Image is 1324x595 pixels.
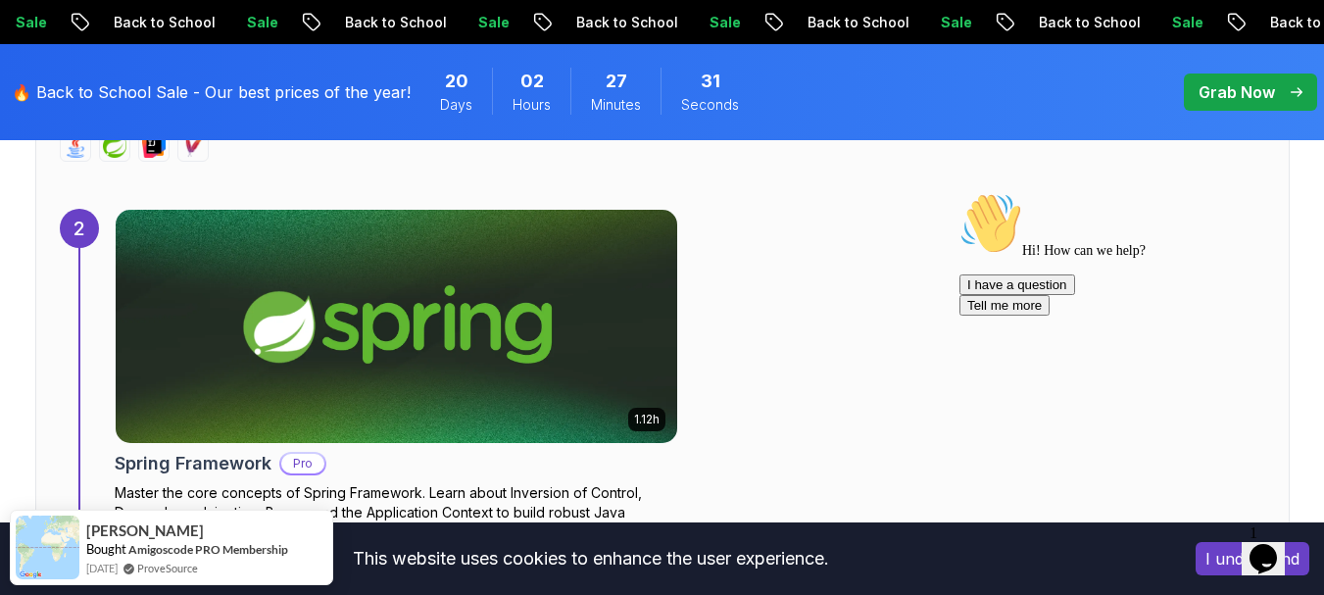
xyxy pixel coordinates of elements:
a: Amigoscode PRO Membership [128,542,288,557]
p: Back to School [1023,13,1156,32]
iframe: chat widget [1242,517,1304,575]
p: Back to School [329,13,463,32]
span: [PERSON_NAME] [86,522,204,539]
div: This website uses cookies to enhance the user experience. [15,537,1166,580]
img: Spring Framework card [101,204,691,449]
span: 27 Minutes [606,68,627,95]
span: Seconds [681,95,739,115]
span: Days [440,95,472,115]
img: java logo [64,134,87,158]
a: ProveSource [137,560,198,576]
p: Sale [463,13,525,32]
span: Hours [513,95,551,115]
p: Sale [694,13,757,32]
iframe: chat widget [952,184,1304,507]
img: provesource social proof notification image [16,516,79,579]
span: Minutes [591,95,641,115]
a: Spring Framework card1.12hSpring FrameworkProMaster the core concepts of Spring Framework. Learn ... [115,209,678,542]
span: 31 Seconds [701,68,720,95]
div: 2 [60,209,99,248]
span: Hi! How can we help? [8,59,194,74]
img: :wave: [8,8,71,71]
button: Accept cookies [1196,542,1309,575]
p: Grab Now [1199,80,1275,104]
div: 👋Hi! How can we help?I have a questionTell me more [8,8,361,131]
span: 2 Hours [520,68,544,95]
span: Bought [86,541,126,557]
h2: Spring Framework [115,450,271,477]
p: Sale [925,13,988,32]
img: intellij logo [142,134,166,158]
p: 1.12h [634,412,660,427]
p: Master the core concepts of Spring Framework. Learn about Inversion of Control, Dependency Inject... [115,483,678,542]
button: I have a question [8,90,123,111]
p: Back to School [792,13,925,32]
img: maven logo [181,134,205,158]
button: Tell me more [8,111,98,131]
p: Pro [281,454,324,473]
span: 20 Days [445,68,468,95]
p: Sale [1156,13,1219,32]
p: Back to School [561,13,694,32]
span: [DATE] [86,560,118,576]
p: Back to School [98,13,231,32]
p: 🔥 Back to School Sale - Our best prices of the year! [12,80,411,104]
p: Sale [231,13,294,32]
img: spring logo [103,134,126,158]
